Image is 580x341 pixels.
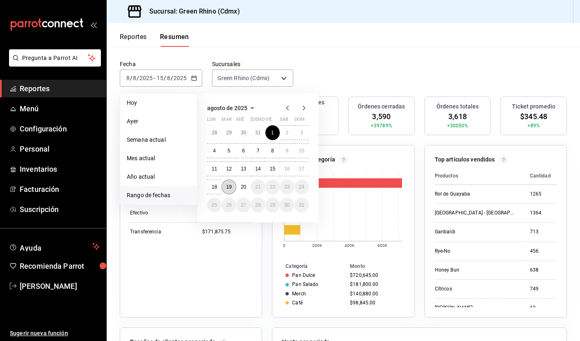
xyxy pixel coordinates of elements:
div: 1364 [530,210,551,217]
div: 456 [530,248,551,255]
abbr: 21 de agosto de 2025 [255,184,260,190]
button: 26 de agosto de 2025 [221,198,236,212]
div: navigation tabs [120,33,189,47]
text: 600K [377,243,388,248]
button: 17 de agosto de 2025 [295,161,309,176]
button: 13 de agosto de 2025 [236,161,251,176]
span: Sugerir nueva función [10,329,100,338]
button: 5 de agosto de 2025 [221,143,236,158]
abbr: 8 de agosto de 2025 [271,148,274,154]
abbr: 31 de agosto de 2025 [299,202,304,208]
label: Fecha [120,61,202,67]
div: Rol de Guayaba [435,191,517,198]
div: Merch [292,291,306,297]
div: Cítricos [435,286,517,293]
span: / [164,75,166,81]
abbr: sábado [280,117,288,125]
button: 9 de agosto de 2025 [280,143,294,158]
h3: Ticket promedio [512,102,555,111]
div: $181,800.00 [350,281,401,287]
span: agosto de 2025 [207,105,247,111]
abbr: 15 de agosto de 2025 [270,166,275,172]
button: Pregunta a Parrot AI [9,49,101,67]
abbr: 6 de agosto de 2025 [242,148,245,154]
th: Categoría [272,262,347,271]
span: Green Rhino (Cdmx) [217,74,269,82]
button: 2 de agosto de 2025 [280,125,294,140]
button: 19 de agosto de 2025 [221,180,236,194]
span: - [154,75,155,81]
button: 10 de agosto de 2025 [295,143,309,158]
div: $140,880.00 [350,291,401,297]
span: Menú [20,103,100,114]
button: Resumen [160,33,189,47]
button: 29 de agosto de 2025 [265,198,280,212]
abbr: domingo [295,117,305,125]
button: 28 de julio de 2025 [207,125,221,140]
button: 30 de julio de 2025 [236,125,251,140]
button: 31 de agosto de 2025 [295,198,309,212]
text: 0 [283,243,285,248]
div: Transferencia [130,228,189,235]
span: Año actual [127,173,190,181]
abbr: 4 de agosto de 2025 [213,148,216,154]
div: Garibaldi [435,228,517,235]
abbr: 7 de agosto de 2025 [257,148,260,154]
span: Suscripción [20,204,100,215]
button: 29 de julio de 2025 [221,125,236,140]
span: / [130,75,132,81]
span: Ayuda [20,242,89,251]
abbr: 28 de julio de 2025 [212,130,217,136]
abbr: 14 de agosto de 2025 [255,166,260,172]
button: 4 de agosto de 2025 [207,143,221,158]
button: 3 de agosto de 2025 [295,125,309,140]
input: -- [156,75,164,81]
abbr: 3 de agosto de 2025 [300,130,303,136]
div: [PERSON_NAME] [435,304,517,311]
button: 30 de agosto de 2025 [280,198,294,212]
span: +30050% [447,122,468,129]
button: 27 de agosto de 2025 [236,198,251,212]
button: 6 de agosto de 2025 [236,143,251,158]
abbr: 2 de agosto de 2025 [285,130,288,136]
th: Cantidad [523,167,557,185]
input: ---- [139,75,153,81]
a: Pregunta a Parrot AI [6,60,101,68]
input: -- [167,75,171,81]
abbr: 12 de agosto de 2025 [226,166,231,172]
abbr: lunes [207,117,216,125]
abbr: 22 de agosto de 2025 [270,184,275,190]
abbr: 25 de agosto de 2025 [212,202,217,208]
button: 16 de agosto de 2025 [280,161,294,176]
span: / [137,75,139,81]
text: 200K [312,243,322,248]
button: 28 de agosto de 2025 [251,198,265,212]
abbr: 5 de agosto de 2025 [228,148,231,154]
span: 3,590 [372,111,390,122]
button: 20 de agosto de 2025 [236,180,251,194]
button: 11 de agosto de 2025 [207,161,221,176]
abbr: 27 de agosto de 2025 [241,202,246,208]
abbr: martes [221,117,231,125]
abbr: 30 de julio de 2025 [241,130,246,136]
abbr: 28 de agosto de 2025 [255,202,260,208]
span: Semana actual [127,136,190,144]
div: Honey Bun [435,267,517,274]
span: Inventarios [20,164,100,175]
button: 14 de agosto de 2025 [251,161,265,176]
abbr: 17 de agosto de 2025 [299,166,304,172]
button: 23 de agosto de 2025 [280,180,294,194]
button: 18 de agosto de 2025 [207,180,221,194]
span: Pregunta a Parrot AI [22,54,88,62]
span: Personal [20,143,100,154]
span: Reportes [20,83,100,94]
span: Mes actual [127,154,190,163]
div: Rye-No [435,248,517,255]
input: ---- [173,75,187,81]
abbr: miércoles [236,117,244,125]
abbr: 30 de agosto de 2025 [284,202,290,208]
button: 22 de agosto de 2025 [265,180,280,194]
abbr: 20 de agosto de 2025 [241,184,246,190]
h3: Sucursal: Green Rhino (Cdmx) [143,7,240,16]
div: 749 [530,286,551,293]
